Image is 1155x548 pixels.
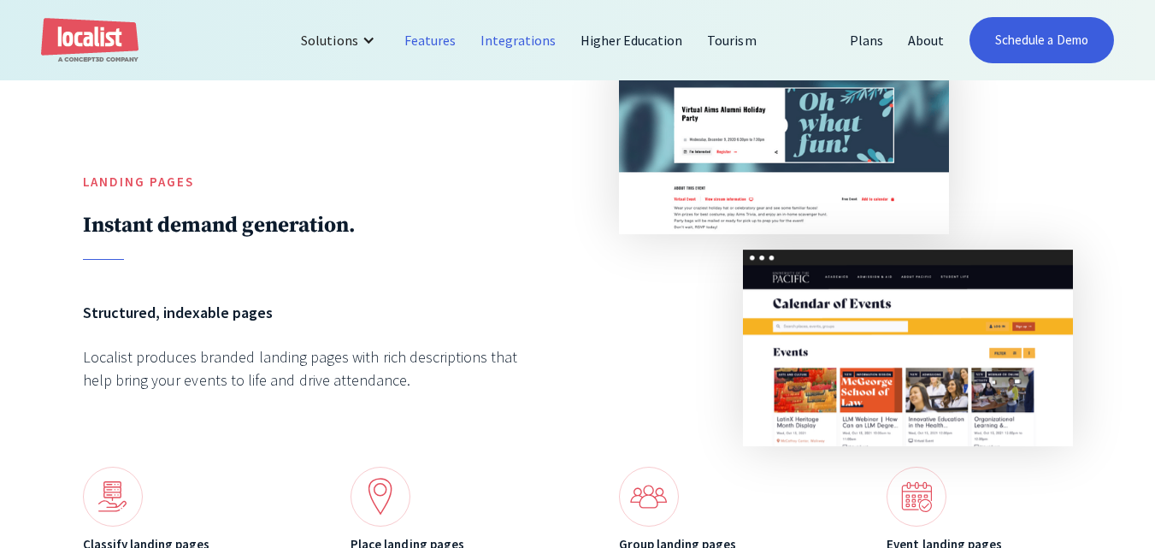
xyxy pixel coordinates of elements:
a: home [41,18,138,63]
div: Solutions [301,30,357,50]
h2: Instant demand generation. [83,212,537,239]
a: Integrations [468,20,569,61]
a: Schedule a Demo [969,17,1114,63]
div: Solutions [288,20,392,61]
img: Landing page icon [83,467,143,527]
a: Features [392,20,468,61]
img: Benefits [619,467,679,527]
a: Tourism [695,20,769,61]
a: Plans [838,20,896,61]
h5: Landing Pages [83,173,537,192]
h6: Structured, indexable pages [83,301,537,324]
a: About [896,20,957,61]
div: Localist produces branded landing pages with rich descriptions that help bring your events to lif... [83,345,537,392]
a: Higher Education [569,20,696,61]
